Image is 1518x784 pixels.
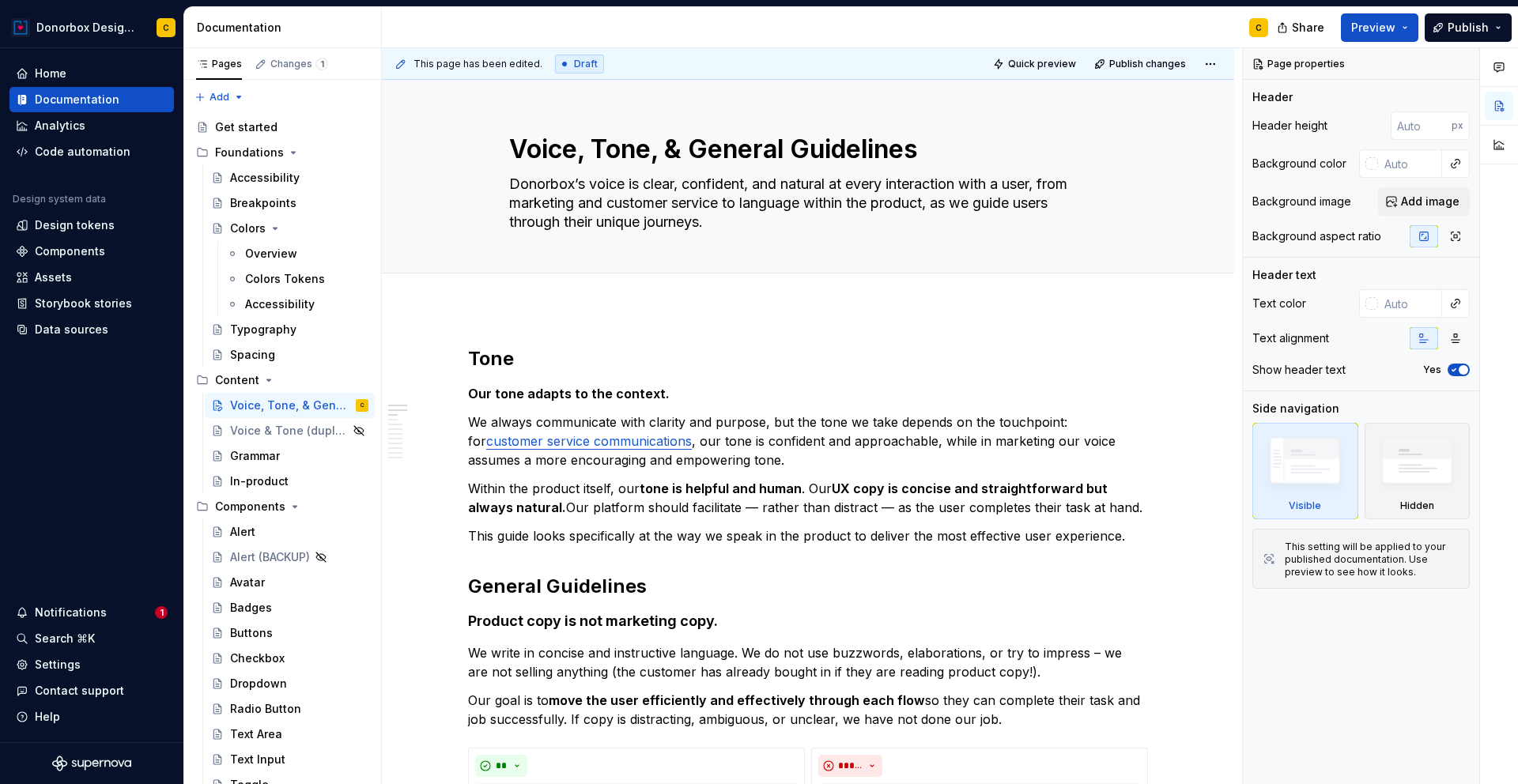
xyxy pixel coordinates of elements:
[9,139,174,164] a: Code automation
[205,646,375,671] a: Checkbox
[230,448,280,464] div: Grammar
[197,20,375,36] div: Documentation
[468,612,1148,631] h4: .
[1252,194,1351,209] div: Background image
[11,18,30,37] img: 17077652-375b-4f2c-92b0-528c72b71ea0.png
[1109,58,1186,70] span: Publish changes
[468,386,670,401] strong: Our tone adapts to the context.
[1252,228,1381,244] div: Background aspect ratio
[549,692,925,708] strong: move the user efficiently and effectively through each flow
[190,115,375,140] a: Get started
[468,413,1148,469] p: We always communicate with clarity and purpose, but the tone we take depends on the touchpoint: f...
[1252,118,1327,134] div: Header height
[230,549,310,565] div: Alert (BACKUP)
[205,393,375,418] a: Voice, Tone, & General GuidelinesC
[205,165,375,190] a: Accessibility
[9,113,174,138] a: Analytics
[1401,194,1459,209] span: Add image
[215,499,285,514] div: Components
[230,170,300,186] div: Accessibility
[1425,13,1512,42] button: Publish
[220,241,375,266] a: Overview
[230,195,296,211] div: Breakpoints
[210,91,229,104] span: Add
[35,657,81,673] div: Settings
[1008,58,1076,70] span: Quick preview
[506,171,1104,235] textarea: Donorbox’s voice is clear, confident, and natural at every interaction with a user, from marketin...
[9,704,174,729] button: Help
[13,193,106,205] div: Design system data
[468,526,1148,545] p: This guide looks specifically at the way we speak in the product to deliver the most effective us...
[9,61,174,86] a: Home
[205,342,375,367] a: Spacing
[9,87,174,112] a: Documentation
[205,418,375,443] a: Voice & Tone (duplicate)
[9,265,174,290] a: Assets
[190,86,249,108] button: Add
[230,650,285,666] div: Checkbox
[205,317,375,342] a: Typography
[361,398,364,413] div: C
[230,676,287,692] div: Dropdown
[1452,119,1463,132] p: px
[9,291,174,316] a: Storybook stories
[163,21,169,34] div: C
[1252,423,1358,519] div: Visible
[230,625,273,641] div: Buttons
[205,747,375,772] a: Text Input
[205,519,375,545] a: Alert
[9,317,174,342] a: Data sources
[35,709,60,725] div: Help
[35,243,105,259] div: Components
[230,322,296,337] div: Typography
[205,545,375,570] a: Alert (BACKUP)
[205,443,375,469] a: Grammar
[190,140,375,165] div: Foundations
[220,292,375,317] a: Accessibility
[35,631,95,646] div: Search ⌘K
[35,66,66,81] div: Home
[1378,149,1442,178] input: Auto
[468,574,1148,599] h2: General Guidelines
[574,58,598,70] span: Draft
[35,144,130,160] div: Code automation
[1378,187,1470,216] button: Add image
[190,367,375,393] div: Content
[205,595,375,620] a: Badges
[190,494,375,519] div: Components
[3,10,180,44] button: Donorbox Design SystemC
[230,726,282,742] div: Text Area
[220,266,375,292] a: Colors Tokens
[1400,499,1434,512] div: Hidden
[315,58,328,70] span: 1
[270,58,328,70] div: Changes
[1269,13,1335,42] button: Share
[52,756,131,771] svg: Supernova Logo
[35,217,115,233] div: Design tokens
[230,701,301,717] div: Radio Button
[1252,267,1316,283] div: Header text
[196,58,242,70] div: Pages
[230,524,255,540] div: Alert
[1423,364,1441,376] label: Yes
[230,347,275,363] div: Spacing
[35,296,132,311] div: Storybook stories
[205,722,375,747] a: Text Area
[1341,13,1418,42] button: Preview
[245,246,297,262] div: Overview
[9,626,174,651] button: Search ⌘K
[35,605,107,620] div: Notifications
[9,600,174,625] button: Notifications1
[205,570,375,595] a: Avatar
[230,398,353,413] div: Voice, Tone, & General Guidelines
[230,220,266,236] div: Colors
[230,600,272,616] div: Badges
[215,372,259,388] div: Content
[35,683,124,699] div: Contact support
[988,53,1083,75] button: Quick preview
[1252,362,1346,378] div: Show header text
[9,652,174,677] a: Settings
[1252,89,1293,105] div: Header
[1378,289,1442,318] input: Auto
